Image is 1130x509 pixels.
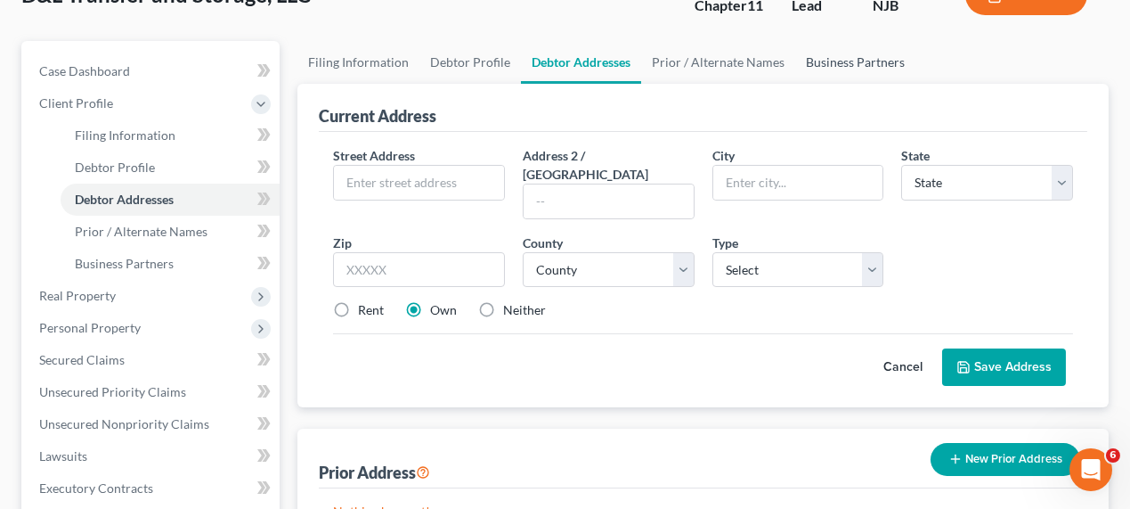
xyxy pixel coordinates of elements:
label: Rent [358,301,384,319]
a: Business Partners [61,248,280,280]
a: Lawsuits [25,440,280,472]
span: Prior / Alternate Names [75,224,207,239]
span: Debtor Addresses [75,192,174,207]
img: Profile image for Lindsey [258,29,294,64]
span: Client Profile [39,95,113,111]
span: Street Address [333,148,415,163]
input: Enter city... [713,166,883,200]
span: Debtor Profile [75,160,155,175]
div: Current Address [319,105,436,127]
span: Help [282,390,311,402]
span: Case Dashboard [39,63,130,78]
a: Business Partners [795,41,915,84]
span: State [901,148,930,163]
button: Cancel [864,349,942,385]
input: XXXXX [333,252,505,288]
a: Filing Information [297,41,419,84]
button: Search for help [26,294,330,330]
a: Case Dashboard [25,55,280,87]
span: Zip [333,235,352,250]
a: Debtor Addresses [61,184,280,216]
span: Personal Property [39,320,141,335]
a: Unsecured Priority Claims [25,376,280,408]
a: Executory Contracts [25,472,280,505]
a: Debtor Profile [61,152,280,184]
span: 6 [1106,448,1120,463]
a: Filing Information [61,119,280,152]
div: Prior Address [319,462,430,483]
div: Send us a message [37,225,297,243]
img: logo [36,38,155,57]
button: Help [238,345,356,416]
img: Profile image for Emma [191,29,226,64]
span: Secured Claims [39,352,125,367]
span: Unsecured Nonpriority Claims [39,416,209,431]
span: Filing Information [75,127,175,143]
span: Real Property [39,288,116,303]
span: City [712,148,735,163]
span: Business Partners [75,256,174,271]
input: -- [524,185,694,218]
label: Own [430,301,457,319]
p: How can we help? [36,157,321,187]
label: Neither [503,301,546,319]
a: Prior / Alternate Names [641,41,795,84]
a: Debtor Profile [419,41,521,84]
a: Secured Claims [25,344,280,376]
input: Enter street address [334,166,504,200]
div: Close [306,29,338,61]
span: Home [39,390,79,402]
iframe: Intercom live chat [1069,448,1112,491]
span: County [523,235,563,250]
span: Messages [148,390,209,402]
span: Unsecured Priority Claims [39,384,186,399]
p: Hi there! [36,127,321,157]
div: We typically reply in a few hours [37,243,297,262]
a: Prior / Alternate Names [61,216,280,248]
label: Address 2 / [GEOGRAPHIC_DATA] [523,146,695,184]
div: Send us a messageWe typically reply in a few hours [18,209,338,277]
a: Unsecured Nonpriority Claims [25,408,280,440]
button: New Prior Address [931,443,1080,476]
button: Save Address [942,349,1066,386]
a: Debtor Addresses [521,41,641,84]
span: Executory Contracts [39,480,153,496]
label: Type [712,234,738,252]
button: Messages [118,345,237,416]
span: Search for help [37,303,144,322]
img: Profile image for James [224,29,260,64]
span: Lawsuits [39,448,87,464]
